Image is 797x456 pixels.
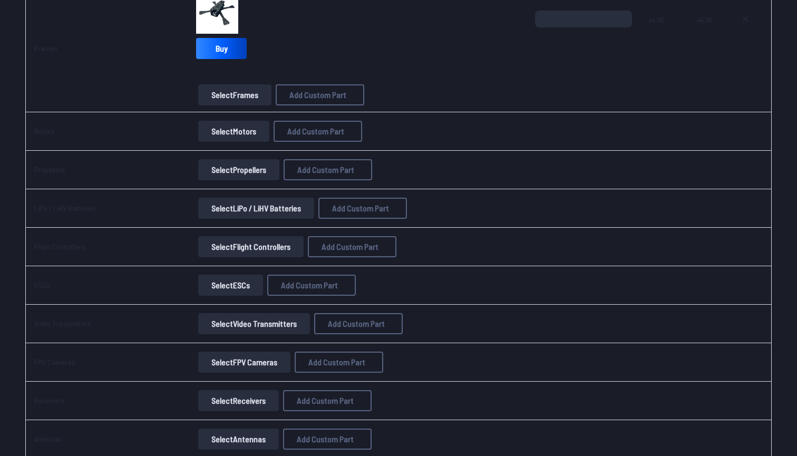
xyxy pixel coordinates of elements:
button: Add Custom Part [318,198,407,219]
button: Add Custom Part [314,313,403,334]
span: Add Custom Part [281,281,338,289]
a: SelectMotors [196,121,271,142]
button: SelectFPV Cameras [198,352,290,373]
span: Add Custom Part [297,435,354,443]
button: SelectESCs [198,275,263,296]
a: SelectAntennas [196,429,281,450]
button: Add Custom Part [274,121,362,142]
a: Buy [196,38,247,59]
button: SelectPropellers [198,159,279,180]
span: Add Custom Part [332,204,389,212]
button: SelectVideo Transmitters [198,313,310,334]
a: Frames [34,44,57,53]
button: Add Custom Part [295,352,383,373]
span: Add Custom Part [287,127,344,135]
a: SelectVideo Transmitters [196,313,312,334]
button: SelectAntennas [198,429,279,450]
span: 44.95 [649,11,681,61]
button: Add Custom Part [267,275,356,296]
button: SelectFlight Controllers [198,236,304,257]
a: Propellers [34,165,65,174]
button: SelectMotors [198,121,269,142]
a: SelectLiPo / LiHV Batteries [196,198,316,219]
span: Add Custom Part [308,358,365,366]
a: Flight Controllers [34,242,85,251]
a: Receivers [34,396,64,405]
button: SelectLiPo / LiHV Batteries [198,198,314,219]
button: Add Custom Part [283,429,372,450]
a: SelectESCs [196,275,265,296]
button: SelectReceivers [198,390,279,411]
a: SelectFrames [196,84,274,105]
button: Add Custom Part [283,390,372,411]
a: SelectFlight Controllers [196,236,306,257]
a: FPV Cameras [34,357,75,366]
a: SelectReceivers [196,390,281,411]
a: SelectPropellers [196,159,281,180]
a: ESCs [34,280,50,289]
button: Add Custom Part [308,236,396,257]
a: Video Transmitters [34,319,91,328]
button: SelectFrames [198,84,271,105]
span: Add Custom Part [289,91,346,99]
button: Add Custom Part [284,159,372,180]
span: 44.95 [697,11,716,61]
a: Antennas [34,434,62,443]
button: Add Custom Part [276,84,364,105]
span: Add Custom Part [322,242,378,251]
span: Add Custom Part [297,166,354,174]
a: LiPo / LiHV Batteries [34,203,95,212]
a: SelectFPV Cameras [196,352,293,373]
a: Motors [34,127,54,135]
span: Add Custom Part [328,319,385,328]
span: Add Custom Part [297,396,354,405]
